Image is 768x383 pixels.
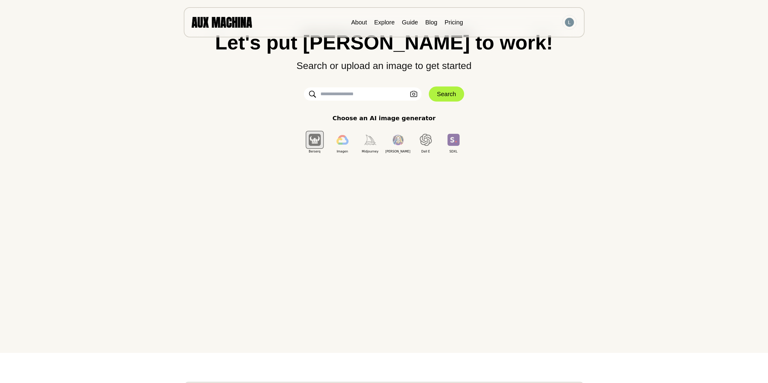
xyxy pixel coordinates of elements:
[392,134,404,146] img: Leonardo
[329,149,356,154] span: Imagen
[336,135,349,145] img: Imagen
[12,33,756,52] h1: Let's put [PERSON_NAME] to work!
[445,19,463,26] a: Pricing
[192,17,252,27] img: AUX MACHINA
[448,134,460,146] img: SDXL
[356,149,384,154] span: Midjourney
[402,19,418,26] a: Guide
[301,149,329,154] span: Berserq
[429,86,464,102] button: Search
[384,149,412,154] span: [PERSON_NAME]
[420,134,432,146] img: Dall E
[12,52,756,73] p: Search or upload an image to get started
[333,114,436,123] p: Choose an AI image generator
[565,18,574,27] img: Avatar
[425,19,437,26] a: Blog
[351,19,367,26] a: About
[309,134,321,146] img: Berserq
[440,149,467,154] span: SDXL
[412,149,440,154] span: Dall E
[364,135,376,145] img: Midjourney
[374,19,394,26] a: Explore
